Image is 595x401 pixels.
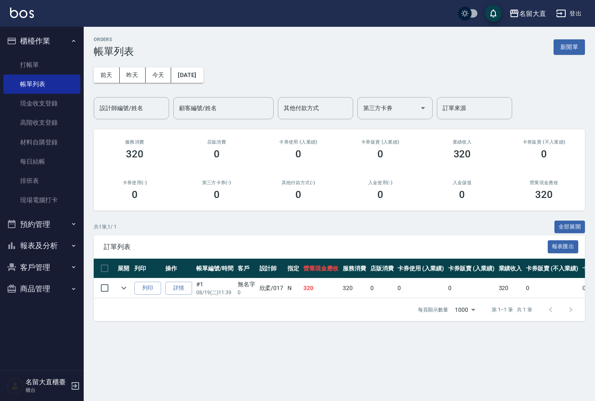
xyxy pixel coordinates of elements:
[459,189,465,200] h3: 0
[236,259,257,278] th: 客戶
[104,139,166,145] h3: 服務消費
[3,113,80,132] a: 高階收支登錄
[341,278,368,298] td: 320
[377,189,383,200] h3: 0
[454,148,471,160] h3: 320
[446,278,497,298] td: 0
[134,282,161,295] button: 列印
[3,171,80,190] a: 排班表
[285,278,301,298] td: N
[485,5,502,22] button: save
[146,67,172,83] button: 今天
[431,139,493,145] h2: 業績收入
[451,298,478,321] div: 1000
[497,259,524,278] th: 業績收入
[214,189,220,200] h3: 0
[553,6,585,21] button: 登出
[295,148,301,160] h3: 0
[132,189,138,200] h3: 0
[524,259,580,278] th: 卡券販賣 (不入業績)
[524,278,580,298] td: 0
[104,243,548,251] span: 訂單列表
[171,67,203,83] button: [DATE]
[554,221,585,234] button: 全部展開
[513,139,575,145] h2: 卡券販賣 (不入業績)
[120,67,146,83] button: 昨天
[26,378,68,386] h5: 名留大直櫃臺
[395,278,446,298] td: 0
[548,242,579,250] a: 報表匯出
[238,280,255,289] div: 無名字
[548,240,579,253] button: 報表匯出
[26,386,68,394] p: 櫃台
[7,378,23,394] img: Person
[238,289,255,296] p: 0
[395,259,446,278] th: 卡券使用 (入業績)
[196,289,233,296] p: 08/19 (二) 11:39
[513,180,575,185] h2: 營業現金應收
[186,180,248,185] h2: 第三方卡券(-)
[3,152,80,171] a: 每日結帳
[94,223,117,231] p: 共 1 筆, 1 / 1
[3,30,80,52] button: 櫃檯作業
[506,5,549,22] button: 名留大直
[418,306,448,314] p: 每頁顯示數量
[541,148,547,160] h3: 0
[132,259,163,278] th: 列印
[285,259,301,278] th: 指定
[3,257,80,278] button: 客戶管理
[295,189,301,200] h3: 0
[165,282,192,295] a: 詳情
[3,133,80,152] a: 材料自購登錄
[3,75,80,94] a: 帳單列表
[118,282,130,294] button: expand row
[3,213,80,235] button: 預約管理
[3,190,80,210] a: 現場電腦打卡
[301,278,341,298] td: 320
[10,8,34,18] img: Logo
[115,259,132,278] th: 展開
[94,67,120,83] button: 前天
[554,39,585,55] button: 新開單
[368,278,396,298] td: 0
[416,101,430,115] button: Open
[267,180,329,185] h2: 其他付款方式(-)
[257,259,286,278] th: 設計師
[431,180,493,185] h2: 入金儲值
[341,259,368,278] th: 服務消費
[377,148,383,160] h3: 0
[163,259,194,278] th: 操作
[3,278,80,300] button: 商品管理
[368,259,396,278] th: 店販消費
[194,278,236,298] td: #1
[446,259,497,278] th: 卡券販賣 (入業績)
[535,189,553,200] h3: 320
[349,139,411,145] h2: 卡券販賣 (入業績)
[3,55,80,75] a: 打帳單
[497,278,524,298] td: 320
[126,148,144,160] h3: 320
[554,43,585,51] a: 新開單
[349,180,411,185] h2: 入金使用(-)
[3,235,80,257] button: 報表及分析
[94,46,134,57] h3: 帳單列表
[104,180,166,185] h2: 卡券使用(-)
[186,139,248,145] h2: 店販消費
[301,259,341,278] th: 營業現金應收
[3,94,80,113] a: 現金收支登錄
[267,139,329,145] h2: 卡券使用 (入業績)
[492,306,532,314] p: 第 1–1 筆 共 1 筆
[257,278,286,298] td: 欣柔 /017
[519,8,546,19] div: 名留大直
[94,37,134,42] h2: ORDERS
[194,259,236,278] th: 帳單編號/時間
[214,148,220,160] h3: 0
